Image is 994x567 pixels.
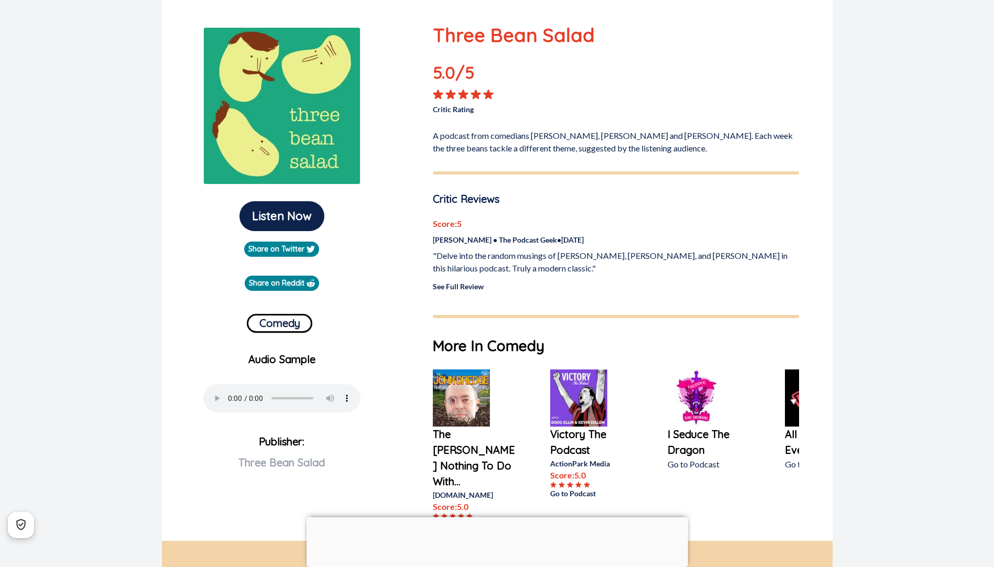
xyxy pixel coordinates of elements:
[433,489,517,500] p: [DOMAIN_NAME]
[433,335,799,357] h1: More In Comedy
[785,427,869,458] a: All Fantasy Everything
[785,458,869,471] p: Go to Podcast
[433,427,517,489] a: The [PERSON_NAME] Nothing To Do With...
[433,249,799,275] p: "Delve into the random musings of [PERSON_NAME], [PERSON_NAME], and [PERSON_NAME] in this hilario...
[247,314,312,333] button: Comedy
[550,469,634,482] p: Score: 5.0
[170,431,394,507] p: Publisher:
[433,282,484,291] a: See Full Review
[433,60,506,89] p: 5.0 /5
[433,100,616,115] p: Critic Rating
[668,369,725,427] img: I Seduce The Dragon
[668,458,751,471] p: Go to Podcast
[433,217,799,230] p: Score: 5
[247,310,312,333] a: Comedy
[203,384,361,412] audio: Your browser does not support the audio element
[245,276,319,291] a: Share on Reddit
[785,369,842,427] img: All Fantasy Everything
[170,352,394,367] p: Audio Sample
[433,369,490,427] img: The John Dredge Nothing To Do With Anything Show
[433,234,799,245] p: [PERSON_NAME] • The Podcast Geek • [DATE]
[433,21,799,49] p: Three Bean Salad
[550,427,634,458] a: Victory The Podcast
[433,191,799,207] p: Critic Reviews
[307,517,688,564] iframe: Advertisement
[550,369,607,427] img: Victory The Podcast
[203,27,361,184] img: Three Bean Salad
[433,125,799,155] p: A podcast from comedians [PERSON_NAME], [PERSON_NAME] and [PERSON_NAME]. Each week the three bean...
[433,500,517,513] p: Score: 5.0
[238,456,325,469] span: Three Bean Salad
[550,458,634,469] p: ActionPark Media
[550,488,634,499] a: Go to Podcast
[244,242,319,257] a: Share on Twitter
[668,427,751,458] a: I Seduce The Dragon
[239,201,324,231] button: Listen Now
